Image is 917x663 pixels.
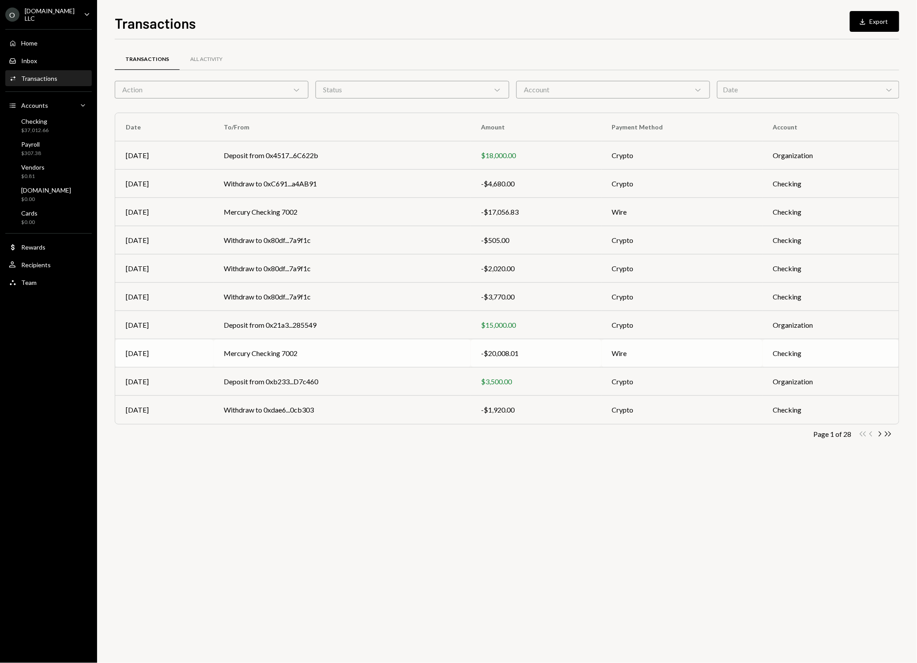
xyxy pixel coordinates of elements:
[190,56,222,63] div: All Activity
[25,7,77,22] div: [DOMAIN_NAME] LLC
[601,254,763,283] td: Crypto
[763,339,899,367] td: Checking
[601,226,763,254] td: Crypto
[601,339,763,367] td: Wire
[214,170,471,198] td: Withdraw to 0xC691...a4AB91
[763,226,899,254] td: Checking
[126,292,203,302] div: [DATE]
[115,14,196,32] h1: Transactions
[481,320,591,330] div: $15,000.00
[21,102,48,109] div: Accounts
[21,57,37,64] div: Inbox
[763,141,899,170] td: Organization
[5,274,92,290] a: Team
[481,292,591,302] div: -$3,770.00
[481,263,591,274] div: -$2,020.00
[126,320,203,330] div: [DATE]
[21,196,71,203] div: $0.00
[126,405,203,415] div: [DATE]
[763,283,899,311] td: Checking
[126,348,203,359] div: [DATE]
[21,186,71,194] div: [DOMAIN_NAME]
[21,75,57,82] div: Transactions
[214,311,471,339] td: Deposit from 0x21a3...285549
[481,405,591,415] div: -$1,920.00
[126,376,203,387] div: [DATE]
[126,263,203,274] div: [DATE]
[214,339,471,367] td: Mercury Checking 7002
[601,396,763,424] td: Crypto
[214,226,471,254] td: Withdraw to 0x80df...7a9f1c
[5,184,92,205] a: [DOMAIN_NAME]$0.00
[5,239,92,255] a: Rewards
[5,207,92,228] a: Cards$0.00
[126,178,203,189] div: [DATE]
[763,396,899,424] td: Checking
[481,348,591,359] div: -$20,008.01
[601,367,763,396] td: Crypto
[21,243,45,251] div: Rewards
[5,138,92,159] a: Payroll$307.38
[214,396,471,424] td: Withdraw to 0xdae6...0cb303
[21,140,41,148] div: Payroll
[214,198,471,226] td: Mercury Checking 7002
[180,48,233,71] a: All Activity
[125,56,169,63] div: Transactions
[115,113,214,141] th: Date
[471,113,601,141] th: Amount
[115,81,308,99] div: Action
[763,198,899,226] td: Checking
[21,150,41,157] div: $307.38
[763,170,899,198] td: Checking
[763,113,899,141] th: Account
[126,150,203,161] div: [DATE]
[126,207,203,217] div: [DATE]
[5,97,92,113] a: Accounts
[516,81,710,99] div: Account
[316,81,509,99] div: Status
[126,235,203,246] div: [DATE]
[481,150,591,161] div: $18,000.00
[21,209,38,217] div: Cards
[5,161,92,182] a: Vendors$0.81
[717,81,899,99] div: Date
[21,219,38,226] div: $0.00
[601,170,763,198] td: Crypto
[5,70,92,86] a: Transactions
[5,53,92,68] a: Inbox
[601,198,763,226] td: Wire
[214,367,471,396] td: Deposit from 0xb233...D7c460
[601,283,763,311] td: Crypto
[601,113,763,141] th: Payment Method
[21,173,45,180] div: $0.81
[481,178,591,189] div: -$4,680.00
[481,207,591,217] div: -$17,056.83
[5,8,19,22] div: O
[763,311,899,339] td: Organization
[5,257,92,273] a: Recipients
[21,117,49,125] div: Checking
[214,141,471,170] td: Deposit from 0x4517...6C622b
[763,367,899,396] td: Organization
[21,39,38,47] div: Home
[5,115,92,136] a: Checking$37,012.66
[481,235,591,246] div: -$505.00
[115,48,180,71] a: Transactions
[850,11,899,32] button: Export
[21,261,51,269] div: Recipients
[214,283,471,311] td: Withdraw to 0x80df...7a9f1c
[214,113,471,141] th: To/From
[814,430,852,438] div: Page 1 of 28
[21,279,37,286] div: Team
[5,35,92,51] a: Home
[763,254,899,283] td: Checking
[481,376,591,387] div: $3,500.00
[21,127,49,134] div: $37,012.66
[601,311,763,339] td: Crypto
[214,254,471,283] td: Withdraw to 0x80df...7a9f1c
[601,141,763,170] td: Crypto
[21,163,45,171] div: Vendors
